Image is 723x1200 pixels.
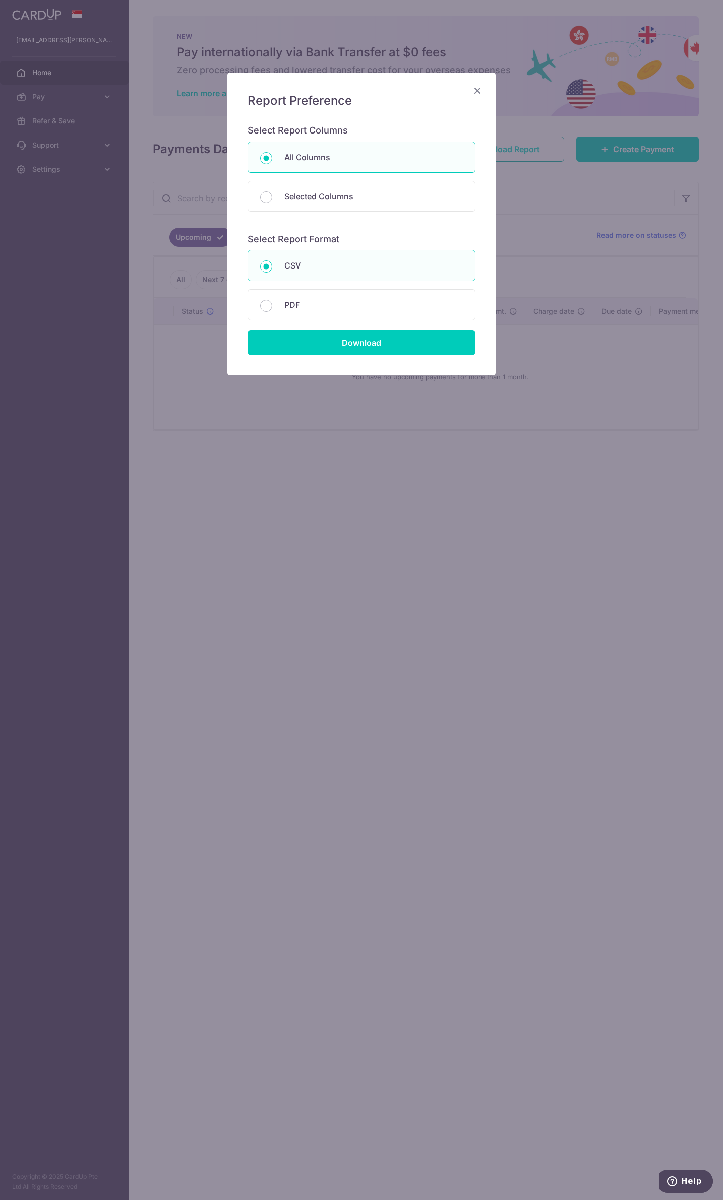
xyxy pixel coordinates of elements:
input: Download [248,330,475,355]
h6: Select Report Columns [248,125,475,137]
span: Help [23,7,43,16]
p: PDF [284,299,463,311]
p: CSV [284,259,463,272]
button: Close [471,85,484,97]
h5: Report Preference [248,93,475,109]
h6: Select Report Format [248,234,475,245]
p: All Columns [284,151,463,163]
p: Selected Columns [284,190,463,202]
iframe: Opens a widget where you can find more information [659,1170,713,1195]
